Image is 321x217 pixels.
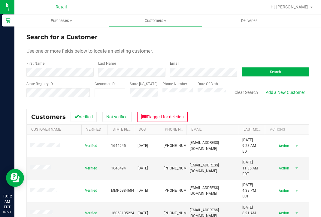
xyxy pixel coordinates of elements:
a: Customer Name [31,127,61,132]
span: select [293,164,300,172]
span: 1805810522429260 [111,210,145,216]
button: Clear Search [231,87,262,98]
p: 09/21 [3,210,12,214]
a: Add a New Customer [262,87,309,98]
span: 1644945 [111,143,126,149]
span: 1646494 [111,166,126,171]
button: Flagged for deletion [137,112,188,122]
button: Not verified [102,112,132,122]
a: Purchases [14,14,108,27]
inline-svg: Retail [5,17,11,23]
span: Action [273,164,293,172]
label: Phone Number [162,81,187,87]
label: Date Of Birth [198,81,218,87]
a: State Registry Id [113,127,144,132]
span: Purchases [14,18,108,23]
span: [PHONE_NUMBER] [164,188,194,194]
label: Last Name [98,61,116,66]
span: select [293,142,300,150]
span: [DATE] [138,210,148,216]
span: [DATE] [138,166,148,171]
a: Email [191,127,201,132]
a: Verified [86,127,101,132]
label: Email [170,61,179,66]
span: Deliveries [233,18,266,23]
span: Use one or more fields below to locate an existing customer. [26,48,153,54]
span: [PHONE_NUMBER] [164,210,194,216]
span: Search for a Customer [26,33,98,41]
span: Action [273,142,293,150]
span: Verified [85,143,97,149]
span: Action [273,187,293,195]
span: Hi, [PERSON_NAME]! [271,5,310,9]
span: Retail [56,5,67,10]
a: DOB [139,127,146,132]
span: [EMAIL_ADDRESS][DOMAIN_NAME] [190,140,235,151]
span: [DATE] 11:35 AM EDT [242,160,261,177]
span: [EMAIL_ADDRESS][DOMAIN_NAME] [190,163,235,174]
span: Verified [85,210,97,216]
button: Verified [71,112,97,122]
span: [PHONE_NUMBER] [164,166,194,171]
span: Verified [85,188,97,194]
p: 10:12 AM EDT [3,194,12,210]
span: [PHONE_NUMBER] [164,143,194,149]
span: Customers [31,113,66,120]
a: Customers [108,14,202,27]
span: [DATE] 4:38 PM EST [242,182,261,200]
span: Verified [85,166,97,171]
label: First Name [26,61,44,66]
label: Customer ID [95,81,115,87]
a: Last Modified [244,127,269,132]
span: [DATE] [138,143,148,149]
a: Deliveries [202,14,296,27]
span: MMP59846849140 [111,188,143,194]
div: Actions [270,127,307,132]
span: [DATE] 9:28 AM EDT [242,137,261,155]
iframe: Resource center [6,169,24,187]
span: Search [270,70,281,74]
span: [EMAIL_ADDRESS][DOMAIN_NAME] [190,185,235,197]
span: Customers [109,18,202,23]
button: Search [242,67,309,76]
label: State Registry ID [26,81,53,87]
span: [DATE] [138,188,148,194]
a: Phone Number [165,127,192,132]
label: State [US_STATE] [130,81,157,87]
span: select [293,187,300,195]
